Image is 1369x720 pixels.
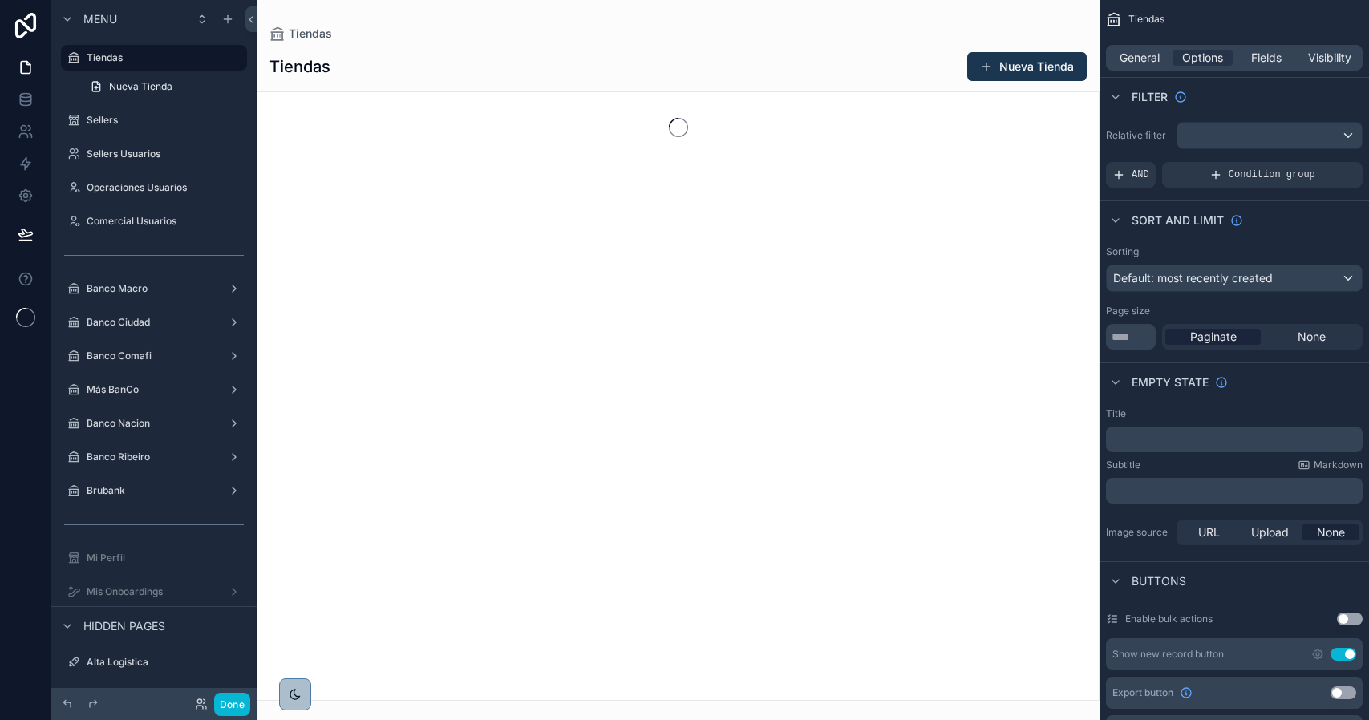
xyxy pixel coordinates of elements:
[1198,524,1220,540] span: URL
[61,545,247,571] a: Mi Perfil
[1106,526,1170,539] label: Image source
[87,316,221,329] label: Banco Ciudad
[1106,427,1363,452] div: scrollable content
[1106,265,1363,292] button: Default: most recently created
[87,451,221,463] label: Banco Ribeiro
[1113,271,1273,285] span: Default: most recently created
[1125,613,1213,625] label: Enable bulk actions
[87,484,221,497] label: Brubank
[1132,168,1149,181] span: AND
[1314,459,1363,471] span: Markdown
[214,693,250,716] button: Done
[61,45,247,71] a: Tiendas
[1317,524,1345,540] span: None
[1132,374,1209,390] span: Empty state
[61,175,247,200] a: Operaciones Usuarios
[1120,50,1160,66] span: General
[87,656,244,669] label: Alta Logistica
[1132,573,1186,589] span: Buttons
[87,417,221,430] label: Banco Nacion
[87,383,221,396] label: Más BanCo
[1106,459,1140,471] label: Subtitle
[87,585,221,598] label: Mis Onboardings
[87,148,244,160] label: Sellers Usuarios
[1251,524,1289,540] span: Upload
[1106,129,1170,142] label: Relative filter
[87,552,244,564] label: Mi Perfil
[1112,686,1173,699] span: Export button
[1106,407,1126,420] label: Title
[1190,329,1237,345] span: Paginate
[1132,212,1224,229] span: Sort And Limit
[87,350,221,362] label: Banco Comafi
[61,208,247,234] a: Comercial Usuarios
[1106,478,1363,504] div: scrollable content
[61,343,247,369] a: Banco Comafi
[1229,168,1315,181] span: Condition group
[61,478,247,504] a: Brubank
[61,411,247,436] a: Banco Nacion
[1308,50,1351,66] span: Visibility
[61,107,247,133] a: Sellers
[1106,245,1139,258] label: Sorting
[1112,648,1224,661] div: Show new record button
[61,444,247,470] a: Banco Ribeiro
[1298,459,1363,471] a: Markdown
[61,276,247,301] a: Banco Macro
[83,618,165,634] span: Hidden pages
[83,11,117,27] span: Menu
[61,649,247,675] a: Alta Logistica
[1251,50,1282,66] span: Fields
[109,80,172,93] span: Nueva Tienda
[1106,305,1150,318] label: Page size
[87,282,221,295] label: Banco Macro
[80,74,247,99] a: Nueva Tienda
[87,114,244,127] label: Sellers
[61,579,247,605] a: Mis Onboardings
[61,377,247,402] a: Más BanCo
[87,181,244,194] label: Operaciones Usuarios
[1182,50,1223,66] span: Options
[61,309,247,335] a: Banco Ciudad
[87,51,237,64] label: Tiendas
[61,141,247,167] a: Sellers Usuarios
[1132,89,1168,105] span: Filter
[87,215,244,228] label: Comercial Usuarios
[1298,329,1326,345] span: None
[1128,13,1164,26] span: Tiendas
